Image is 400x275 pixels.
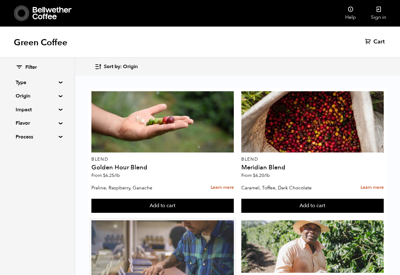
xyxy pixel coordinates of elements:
span: From [241,172,270,178]
button: Add to cart [241,199,384,213]
a: Learn more [211,181,234,194]
span: Cart [373,38,385,46]
span: From [91,172,120,178]
summary: Flavor [16,119,59,127]
summary: Impact [16,106,59,113]
summary: Process [16,133,59,141]
span: /lb [114,172,120,178]
p: Caramel, Toffee, Dark Chocolate [241,183,338,192]
p: Praline, Raspberry, Ganache [91,183,188,192]
summary: Origin [16,92,59,100]
summary: Type [16,79,59,86]
a: Learn more [361,181,384,194]
h1: Green Coffee [14,37,67,48]
bdi: 6.20 [253,172,270,178]
p: Blend [241,157,384,162]
span: /lb [264,172,270,178]
a: Cart [365,38,386,46]
span: $ [253,172,255,178]
button: Sort by: Origin [95,59,138,74]
h4: Golden Hour Blend [91,164,234,171]
p: Blend [91,157,234,162]
button: Add to cart [91,199,234,213]
span: Sort by: Origin [104,63,138,70]
span: Filter [25,64,37,71]
bdi: 6.25 [103,172,120,178]
span: $ [103,172,105,178]
h4: Meridian Blend [241,164,384,171]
